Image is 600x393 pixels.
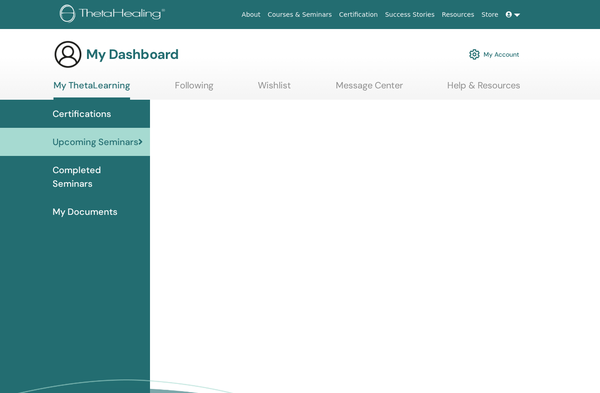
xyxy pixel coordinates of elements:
a: Message Center [336,80,403,97]
img: logo.png [60,5,168,25]
span: Upcoming Seminars [53,135,138,149]
a: About [238,6,264,23]
span: Completed Seminars [53,163,143,190]
a: Following [175,80,213,97]
a: My ThetaLearning [53,80,130,100]
span: My Documents [53,205,117,218]
span: Certifications [53,107,111,121]
a: Store [478,6,502,23]
img: cog.svg [469,47,480,62]
img: generic-user-icon.jpg [53,40,82,69]
a: Certification [335,6,381,23]
a: Success Stories [382,6,438,23]
a: Wishlist [258,80,291,97]
h3: My Dashboard [86,46,179,63]
a: Resources [438,6,478,23]
a: Help & Resources [447,80,520,97]
a: Courses & Seminars [264,6,336,23]
a: My Account [469,44,519,64]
